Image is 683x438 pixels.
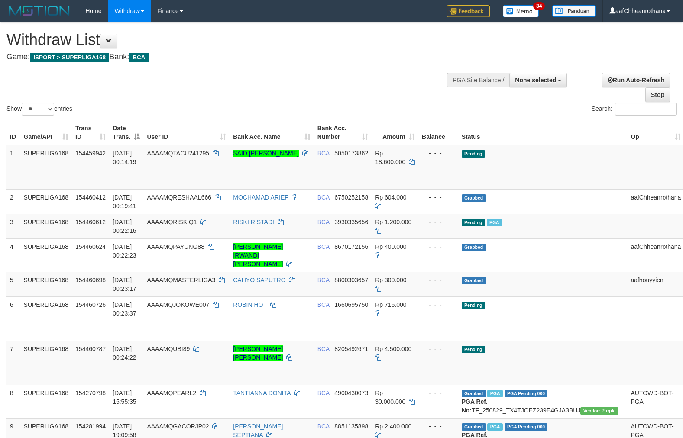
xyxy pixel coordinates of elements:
[334,219,368,225] span: Copy 3930335656 to clipboard
[6,189,20,214] td: 2
[375,423,411,430] span: Rp 2.400.000
[505,390,548,397] span: PGA Pending
[20,189,72,214] td: SUPERLIGA168
[147,277,215,283] span: AAAAMQMASTERLIGA3
[615,103,677,116] input: Search:
[462,194,486,202] span: Grabbed
[375,390,405,405] span: Rp 30.000.000
[505,423,548,431] span: PGA Pending
[334,194,368,201] span: Copy 6750252158 to clipboard
[20,341,72,385] td: SUPERLIGA168
[422,149,455,158] div: - - -
[422,276,455,284] div: - - -
[233,243,283,267] a: [PERSON_NAME] IRWANDI [PERSON_NAME]
[75,345,106,352] span: 154460787
[375,194,406,201] span: Rp 604.000
[375,243,406,250] span: Rp 400.000
[6,296,20,341] td: 6
[20,272,72,296] td: SUPERLIGA168
[233,150,299,157] a: SAID [PERSON_NAME]
[334,390,368,396] span: Copy 4900430073 to clipboard
[113,390,136,405] span: [DATE] 15:55:35
[6,272,20,296] td: 5
[462,390,486,397] span: Grabbed
[20,385,72,418] td: SUPERLIGA168
[75,194,106,201] span: 154460412
[233,277,285,283] a: CAHYO SAPUTRO
[147,345,190,352] span: AAAAMQUBI89
[580,407,618,415] span: Vendor URL: https://trx4.1velocity.biz
[6,145,20,190] td: 1
[422,345,455,353] div: - - -
[422,422,455,431] div: - - -
[6,4,72,17] img: MOTION_logo.png
[317,194,330,201] span: BCA
[147,390,196,396] span: AAAAMQPEARL2
[458,385,628,418] td: TF_250829_TX4TJOEZ239E4GJA3BUJ
[72,120,109,145] th: Trans ID: activate to sort column ascending
[418,120,458,145] th: Balance
[6,120,20,145] th: ID
[75,277,106,283] span: 154460698
[372,120,418,145] th: Amount: activate to sort column ascending
[129,53,149,62] span: BCA
[317,243,330,250] span: BCA
[515,77,556,84] span: None selected
[334,277,368,283] span: Copy 8800303657 to clipboard
[462,244,486,251] span: Grabbed
[375,277,406,283] span: Rp 300.000
[334,423,368,430] span: Copy 8851135898 to clipboard
[20,214,72,238] td: SUPERLIGA168
[314,120,372,145] th: Bank Acc. Number: activate to sort column ascending
[113,277,136,292] span: [DATE] 00:23:17
[147,219,197,225] span: AAAAMQRISKIQ1
[487,423,502,431] span: Marked by aafnonsreyleab
[602,73,670,87] a: Run Auto-Refresh
[317,277,330,283] span: BCA
[317,301,330,308] span: BCA
[75,150,106,157] span: 154459942
[422,300,455,309] div: - - -
[6,214,20,238] td: 3
[147,194,211,201] span: AAAAMQRESHAAL666
[375,345,411,352] span: Rp 4.500.000
[592,103,677,116] label: Search:
[375,219,411,225] span: Rp 1.200.000
[462,150,485,158] span: Pending
[143,120,230,145] th: User ID: activate to sort column ascending
[30,53,109,62] span: ISPORT > SUPERLIGA168
[233,219,274,225] a: RISKI RISTADI
[113,219,136,234] span: [DATE] 00:22:16
[645,87,670,102] a: Stop
[458,120,628,145] th: Status
[6,31,447,48] h1: Withdraw List
[6,341,20,385] td: 7
[487,219,502,226] span: Marked by aafnonsreyleab
[503,5,539,17] img: Button%20Memo.svg
[317,150,330,157] span: BCA
[462,302,485,309] span: Pending
[6,238,20,272] td: 4
[75,243,106,250] span: 154460624
[317,390,330,396] span: BCA
[233,301,267,308] a: ROBIN HOT
[334,150,368,157] span: Copy 5050173862 to clipboard
[462,219,485,226] span: Pending
[113,243,136,259] span: [DATE] 00:22:23
[552,5,596,17] img: panduan.png
[20,296,72,341] td: SUPERLIGA168
[75,390,106,396] span: 154270798
[533,2,545,10] span: 34
[6,103,72,116] label: Show entries
[6,385,20,418] td: 8
[462,398,488,414] b: PGA Ref. No:
[462,423,486,431] span: Grabbed
[147,423,209,430] span: AAAAMQGACORJP02
[317,345,330,352] span: BCA
[20,238,72,272] td: SUPERLIGA168
[233,194,288,201] a: MOCHAMAD ARIEF
[113,301,136,317] span: [DATE] 00:23:37
[334,243,368,250] span: Copy 8670172156 to clipboard
[422,218,455,226] div: - - -
[422,389,455,397] div: - - -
